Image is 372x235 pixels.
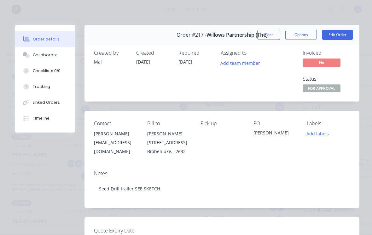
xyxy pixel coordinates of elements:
button: Order details [15,32,75,47]
div: Contact [94,121,137,127]
div: Tracking [33,84,50,90]
div: Notes [94,171,350,177]
button: Add team member [217,59,264,67]
div: Invoiced [303,50,350,56]
div: Mal [94,59,129,65]
button: FOR APPROVAL [303,85,340,94]
span: Order #217 - [177,32,206,38]
button: Collaborate [15,47,75,63]
div: [PERSON_NAME] [STREET_ADDRESS]Bibbenluke, , 2632 [147,130,190,156]
div: [EMAIL_ADDRESS][DOMAIN_NAME] [94,139,137,156]
div: Seed Drill trailer SEE SKETCH [94,179,350,199]
button: Options [285,30,317,40]
span: No [303,59,340,67]
button: Tracking [15,79,75,95]
label: Quote Expiry Date [94,227,173,235]
div: Pick up [201,121,244,127]
div: Timeline [33,116,49,121]
div: Required [178,50,213,56]
div: [PERSON_NAME][EMAIL_ADDRESS][DOMAIN_NAME] [94,130,137,156]
div: Status [303,76,350,82]
button: Linked Orders [15,95,75,111]
span: FOR APPROVAL [303,85,340,93]
button: Add labels [303,130,332,138]
div: Assigned to [221,50,284,56]
div: Order details [33,37,60,42]
div: Created [136,50,171,56]
div: Labels [307,121,350,127]
button: Add team member [221,59,264,67]
div: Bill to [147,121,190,127]
div: Created by [94,50,129,56]
div: Checklists 0/0 [33,68,61,74]
button: Timeline [15,111,75,127]
button: Close [257,30,280,40]
span: [DATE] [136,59,150,65]
span: [DATE] [178,59,192,65]
div: Collaborate [33,53,58,58]
div: [PERSON_NAME] [STREET_ADDRESS] [147,130,190,147]
div: Bibbenluke, , 2632 [147,147,190,156]
button: Checklists 0/0 [15,63,75,79]
div: [PERSON_NAME] [253,130,297,139]
div: PO [253,121,297,127]
span: Willows Partnership (The) [206,32,268,38]
button: Edit Order [322,30,353,40]
div: [PERSON_NAME] [94,130,137,139]
div: Linked Orders [33,100,60,106]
